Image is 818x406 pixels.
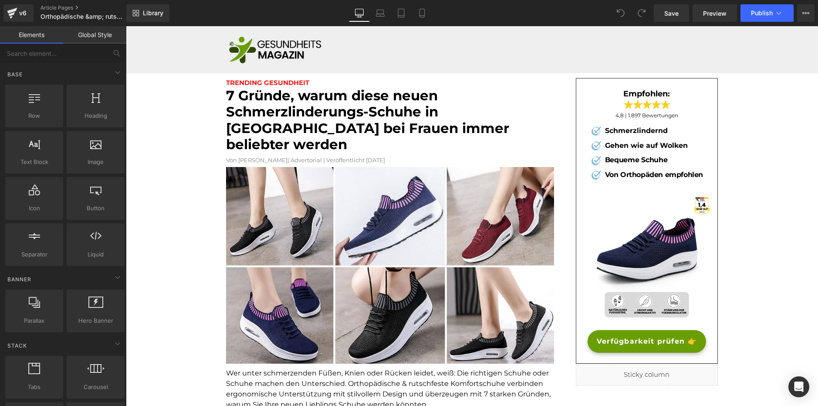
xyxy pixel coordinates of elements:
span: Parallax [8,316,61,325]
span: Base [7,70,24,78]
a: Preview [693,4,737,22]
button: Redo [633,4,650,22]
b: Schmerzlindernd [479,100,542,109]
span: Orthopädische &amp; rutschfeste Komfortschuhe - 7 Gründe Adv [41,13,124,20]
span: Icon [8,204,61,213]
span: Preview [703,9,727,18]
a: Tablet [391,4,412,22]
a: Laptop [370,4,391,22]
span: | Advertorial | Veröffentlicht [DATE] [162,130,259,137]
span: Hero Banner [69,316,122,325]
a: v6 [3,4,34,22]
span: Publish [751,10,773,17]
span: Library [143,9,163,17]
span: Liquid [69,250,122,259]
a: Global Style [63,26,126,44]
span: Tabs [8,382,61,392]
font: Von [PERSON_NAME] [100,130,162,137]
a: Article Pages [41,4,141,11]
a: Verfügbarkeit prüfen 👉 [462,304,580,327]
span: TRENDING GESUNDHEIT [100,52,183,61]
font: Wer unter schmerzenden Füßen, Knien oder Rücken leidet, weiß: Die richtigen Schuhe oder Schuhe ma... [100,343,425,382]
button: More [797,4,815,22]
span: Image [69,157,122,167]
span: Banner [7,275,32,283]
span: Text Block [8,157,61,167]
h3: Empfohlen: [463,63,578,73]
div: v6 [17,7,28,19]
span: Verfügbarkeit prüfen 👉 [471,310,571,321]
a: Mobile [412,4,433,22]
span: Separator [8,250,61,259]
b: Bequeme Schuhe [479,130,542,138]
span: Carousel [69,382,122,392]
a: New Library [126,4,169,22]
b: Von Orthopäden empfohlen [479,144,577,153]
span: Row [8,111,61,120]
span: Save [664,9,679,18]
b: Gehen wie auf Wolken [479,115,562,123]
span: Stack [7,341,28,350]
button: Publish [740,4,794,22]
span: Heading [69,111,122,120]
font: 7 Gründe, warum diese neuen Schmerzlinderungs-Schuhe in [GEOGRAPHIC_DATA] bei Frauen immer belieb... [100,61,383,126]
span: 4,8 | 1.897 Bewertungen [490,86,552,92]
button: Undo [612,4,629,22]
div: Open Intercom Messenger [788,376,809,397]
a: Desktop [349,4,370,22]
span: Button [69,204,122,213]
